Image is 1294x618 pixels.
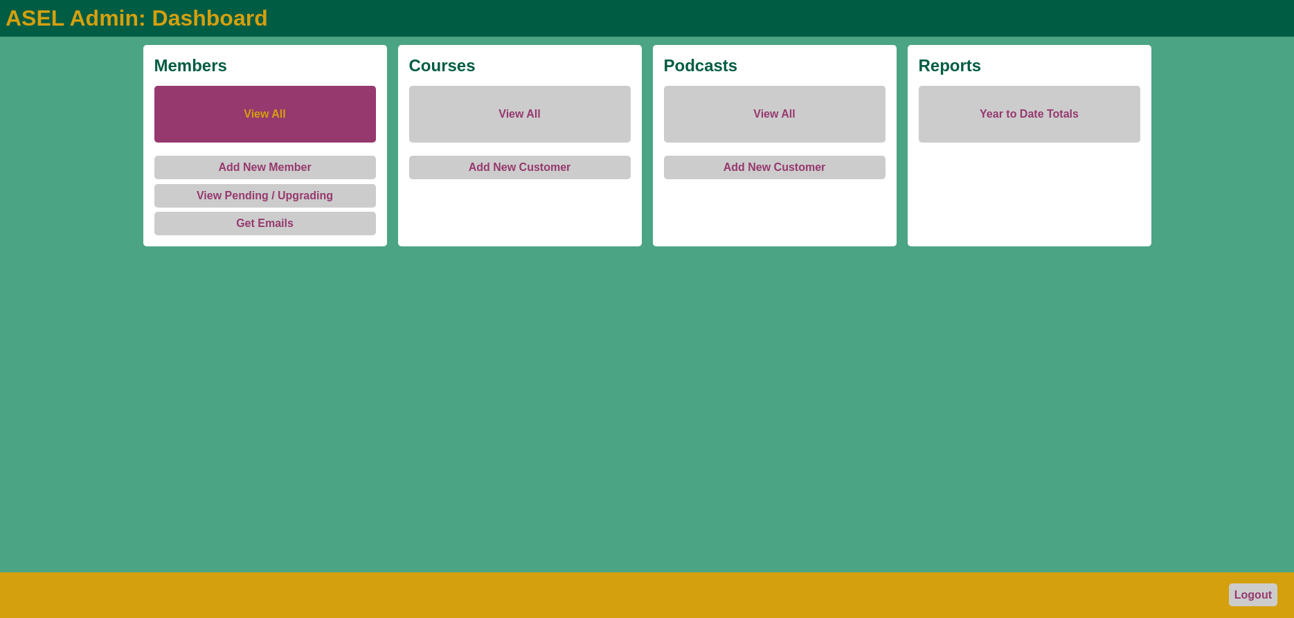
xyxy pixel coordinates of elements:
a: View All [409,86,631,143]
a: View All [664,86,886,143]
a: Get Emails [154,212,376,235]
h2: Members [154,56,376,75]
a: Logout [1229,583,1277,606]
a: Add New Customer [664,156,886,179]
a: Add New Member [154,156,376,179]
a: Year to Date Totals [919,86,1140,143]
h2: Podcasts [664,56,886,75]
a: View Pending / Upgrading [154,184,376,208]
h1: ASEL Admin: Dashboard [6,6,1288,31]
a: Add New Customer [409,156,631,179]
a: View All [154,86,376,143]
h2: Reports [919,56,1140,75]
h2: Courses [409,56,631,75]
